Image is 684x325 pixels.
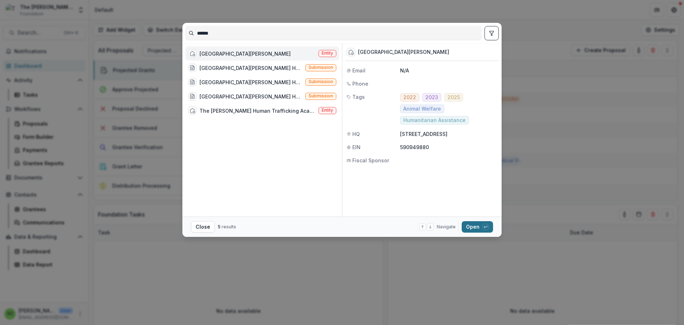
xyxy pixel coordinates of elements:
[199,64,302,72] div: [GEOGRAPHIC_DATA][PERSON_NAME] Human Traffic Academy - 2023
[191,221,215,233] button: Close
[199,78,302,86] div: [GEOGRAPHIC_DATA][PERSON_NAME] Human Traffic Academy - 2025
[222,224,236,229] span: results
[322,51,333,56] span: Entity
[400,130,497,138] p: [STREET_ADDRESS]
[462,221,493,233] button: Open
[352,67,366,74] span: Email
[309,65,333,70] span: Submission
[352,130,360,138] span: HQ
[400,143,497,151] p: 590949880
[447,95,460,101] span: 2025
[199,93,302,100] div: [GEOGRAPHIC_DATA][PERSON_NAME] Human Traffic Academy-2022
[358,49,449,55] div: [GEOGRAPHIC_DATA][PERSON_NAME]
[218,224,221,229] span: 5
[199,50,291,57] div: [GEOGRAPHIC_DATA][PERSON_NAME]
[403,106,441,112] span: Animal Welfare
[352,80,368,87] span: Phone
[352,143,361,151] span: EIN
[403,117,466,123] span: Humanitarian Assistance
[352,93,365,101] span: Tags
[425,95,438,101] span: 2023
[322,108,333,113] span: Entity
[403,95,416,101] span: 2022
[352,157,389,164] span: Fiscal Sponsor
[309,93,333,98] span: Submission
[437,224,456,230] span: Navigate
[199,107,316,115] div: The [PERSON_NAME] Human Trafficking Academy
[309,79,333,84] span: Submission
[484,26,499,40] button: toggle filters
[400,67,497,74] p: N/A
